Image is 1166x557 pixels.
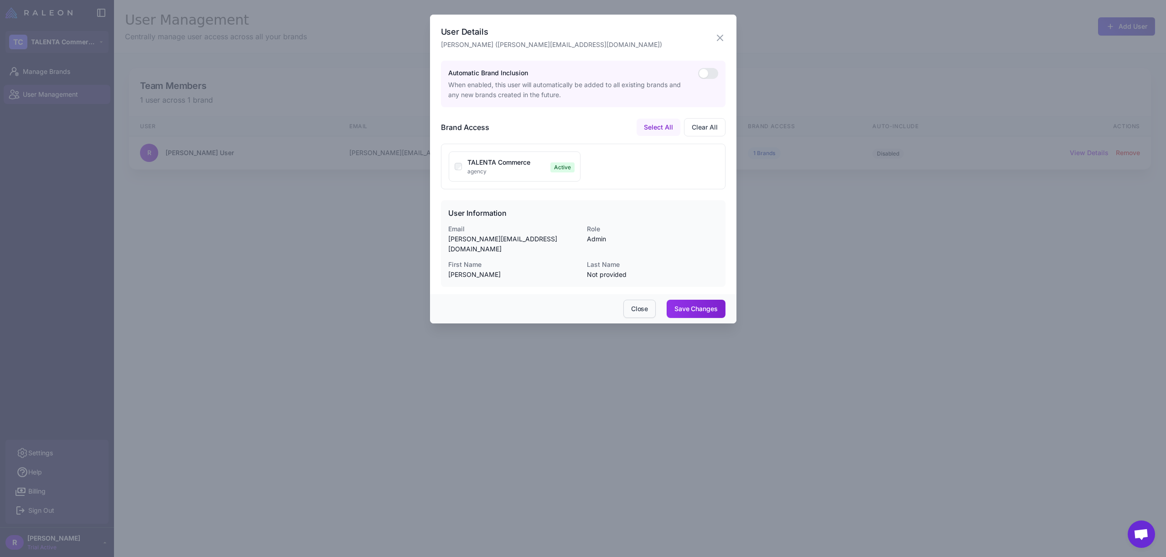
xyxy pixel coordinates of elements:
h4: Automatic Brand Inclusion [448,68,691,78]
dt: Email [448,224,580,234]
dd: [PERSON_NAME][EMAIL_ADDRESS][DOMAIN_NAME] [448,234,580,254]
dd: [PERSON_NAME] [448,270,580,280]
div: agency [467,167,547,176]
dd: Not provided [587,270,718,280]
dd: Admin [587,234,718,244]
button: Close [623,300,656,318]
div: TALENTA Commerce [467,157,547,167]
button: Select All [637,119,680,136]
h3: User Details [441,26,662,38]
div: Open chat [1128,521,1155,548]
button: Save Changes [667,300,725,318]
h4: User Information [448,208,718,219]
p: When enabled, this user will automatically be added to all existing brands and any new brands cre... [448,80,691,100]
h4: Brand Access [441,122,489,133]
span: Active [550,162,575,172]
button: Clear All [684,118,726,136]
dt: Last Name [587,260,718,270]
p: [PERSON_NAME] ([PERSON_NAME][EMAIL_ADDRESS][DOMAIN_NAME]) [441,40,662,50]
dt: Role [587,224,718,234]
dt: First Name [448,260,580,270]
